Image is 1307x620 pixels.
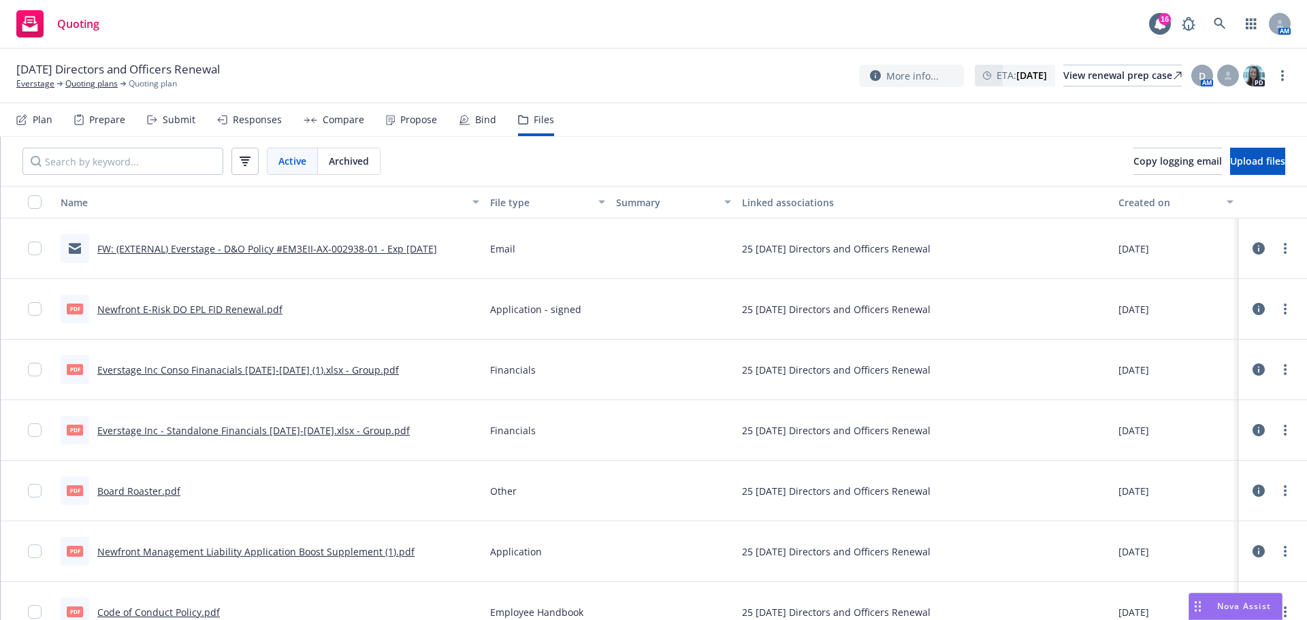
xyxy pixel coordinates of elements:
a: more [1277,543,1293,559]
div: 25 [DATE] Directors and Officers Renewal [742,484,931,498]
a: more [1277,604,1293,620]
span: Quoting [57,18,99,29]
div: 25 [DATE] Directors and Officers Renewal [742,544,931,559]
div: Compare [323,114,364,125]
div: Files [534,114,554,125]
span: [DATE] [1118,484,1149,498]
a: Board Roaster.pdf [97,485,180,497]
a: more [1277,361,1293,378]
span: Copy logging email [1133,154,1222,167]
span: [DATE] [1118,605,1149,619]
span: pdf [67,606,83,617]
a: more [1274,67,1291,84]
span: [DATE] [1118,302,1149,316]
button: Summary [611,186,737,218]
span: Application - signed [490,302,581,316]
span: pdf [67,364,83,374]
a: Search [1206,10,1233,37]
a: Newfront E-Risk DO EPL FID Renewal.pdf [97,303,283,316]
a: Report a Bug [1175,10,1202,37]
div: Propose [400,114,437,125]
img: photo [1243,65,1265,86]
input: Toggle Row Selected [28,605,42,619]
span: More info... [886,69,939,83]
strong: [DATE] [1016,69,1047,82]
a: Everstage [16,78,54,90]
span: Email [490,242,515,256]
span: Financials [490,363,536,377]
span: pdf [67,425,83,435]
div: 25 [DATE] Directors and Officers Renewal [742,363,931,377]
a: View renewal prep case [1063,65,1182,86]
span: Nova Assist [1217,600,1271,612]
input: Toggle Row Selected [28,423,42,437]
span: ETA : [997,68,1047,82]
a: Everstage Inc - Standalone Financials [DATE]-[DATE].xlsx - Group.pdf [97,424,410,437]
a: Quoting plans [65,78,118,90]
span: [DATE] Directors and Officers Renewal [16,61,220,78]
button: Upload files [1230,148,1285,175]
span: Application [490,544,542,559]
span: Active [278,154,306,168]
span: pdf [67,304,83,314]
button: More info... [859,65,964,87]
a: FW: (EXTERNAL) Everstage - D&O Policy #EM3EII-AX-002938-01 - Exp [DATE] [97,242,437,255]
div: 25 [DATE] Directors and Officers Renewal [742,242,931,256]
a: Quoting [11,5,105,43]
div: File type [490,195,590,210]
input: Toggle Row Selected [28,242,42,255]
span: Employee Handbook [490,605,583,619]
a: more [1277,240,1293,257]
span: pdf [67,546,83,556]
input: Search by keyword... [22,148,223,175]
span: Financials [490,423,536,438]
input: Toggle Row Selected [28,363,42,376]
div: Plan [33,114,52,125]
span: [DATE] [1118,363,1149,377]
a: more [1277,301,1293,317]
a: Newfront Management Liability Application Boost Supplement (1).pdf [97,545,415,558]
span: D [1199,69,1206,83]
div: 25 [DATE] Directors and Officers Renewal [742,605,931,619]
div: Bind [475,114,496,125]
span: Other [490,484,517,498]
span: [DATE] [1118,544,1149,559]
a: Code of Conduct Policy.pdf [97,606,220,619]
button: Created on [1113,186,1239,218]
button: Name [55,186,485,218]
span: Upload files [1230,154,1285,167]
span: pdf [67,485,83,495]
a: Switch app [1238,10,1265,37]
span: Archived [329,154,369,168]
input: Toggle Row Selected [28,544,42,558]
button: Nova Assist [1189,593,1282,620]
a: more [1277,422,1293,438]
button: Copy logging email [1133,148,1222,175]
button: Linked associations [737,186,1113,218]
div: Responses [233,114,282,125]
div: Linked associations [742,195,1108,210]
div: Submit [163,114,195,125]
div: Name [61,195,464,210]
input: Toggle Row Selected [28,484,42,497]
span: Quoting plan [129,78,177,90]
div: Created on [1118,195,1219,210]
div: 16 [1159,13,1171,25]
div: Drag to move [1189,593,1206,619]
div: 25 [DATE] Directors and Officers Renewal [742,423,931,438]
div: Summary [616,195,716,210]
input: Select all [28,195,42,209]
div: Prepare [89,114,125,125]
span: [DATE] [1118,423,1149,438]
button: File type [485,186,611,218]
input: Toggle Row Selected [28,302,42,316]
span: [DATE] [1118,242,1149,256]
a: more [1277,483,1293,499]
div: 25 [DATE] Directors and Officers Renewal [742,302,931,316]
a: Everstage Inc Conso Finanacials [DATE]-[DATE] (1).xlsx - Group.pdf [97,363,399,376]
